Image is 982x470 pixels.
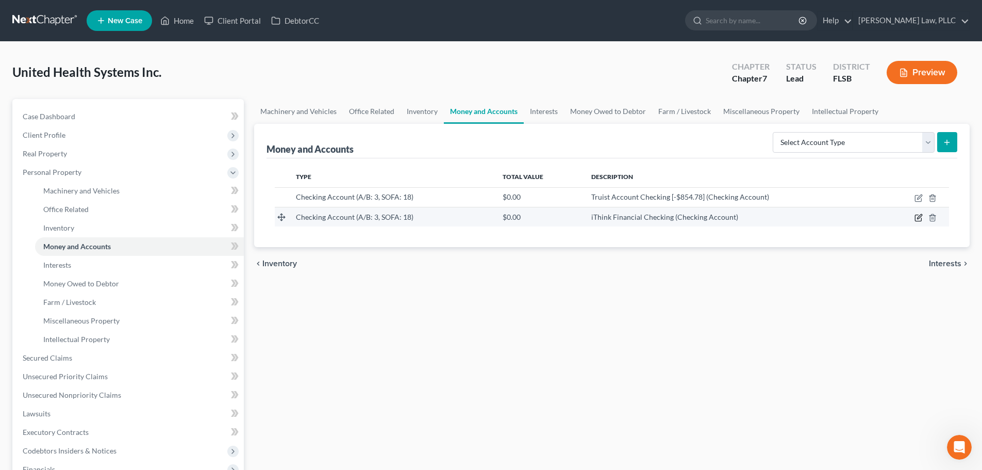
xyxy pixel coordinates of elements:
[14,404,244,423] a: Lawsuits
[14,107,244,126] a: Case Dashboard
[262,260,297,268] span: Inventory
[717,99,806,124] a: Miscellaneous Property
[43,335,110,344] span: Intellectual Property
[652,99,717,124] a: Farm / Livestock
[503,192,521,201] span: $0.00
[267,143,354,155] div: Money and Accounts
[503,213,521,221] span: $0.00
[37,70,61,81] div: Mandy
[35,312,244,330] a: Miscellaneous Property
[266,11,324,30] a: DebtorCC
[947,435,972,460] iframe: Intercom live chat
[12,22,32,42] img: Profile image for Mandy
[296,192,413,201] span: Checking Account (A/B: 3, SOFA: 18)
[37,32,61,43] div: Mandy
[63,70,92,81] div: • [DATE]
[76,5,132,22] h1: Messages
[181,4,199,23] div: Close
[12,60,32,80] img: Profile image for Mandy
[818,11,852,30] a: Help
[14,349,244,367] a: Secured Claims
[12,174,32,195] img: Profile image for Kelly
[786,61,817,73] div: Status
[591,213,738,221] span: iThink Financial Checking (Checking Account)
[23,372,108,381] span: Unsecured Priority Claims
[929,260,961,268] span: Interests
[138,322,206,363] button: Help
[155,11,199,30] a: Home
[43,261,71,269] span: Interests
[24,348,45,355] span: Home
[564,99,652,124] a: Money Owed to Debtor
[63,32,92,43] div: • [DATE]
[23,168,81,176] span: Personal Property
[47,290,159,311] button: Send us a message
[12,98,32,119] img: Profile image for Mandy
[108,17,142,25] span: New Case
[524,99,564,124] a: Interests
[83,348,123,355] span: Messages
[23,353,72,362] span: Secured Claims
[833,61,870,73] div: District
[98,223,127,234] div: • [DATE]
[833,73,870,85] div: FLSB
[23,409,51,418] span: Lawsuits
[35,274,244,293] a: Money Owed to Debtor
[43,316,120,325] span: Miscellaneous Property
[35,200,244,219] a: Office Related
[853,11,969,30] a: [PERSON_NAME] Law, PLLC
[296,173,311,181] span: Type
[35,219,244,237] a: Inventory
[23,112,75,121] span: Case Dashboard
[591,173,633,181] span: Description
[786,73,817,85] div: Lead
[69,322,137,363] button: Messages
[254,99,343,124] a: Machinery and Vehicles
[35,237,244,256] a: Money and Accounts
[444,99,524,124] a: Money and Accounts
[254,260,262,268] i: chevron_left
[23,428,89,436] span: Executory Contracts
[12,64,161,79] span: United Health Systems Inc.
[12,213,32,233] img: Profile image for Spencer
[37,147,96,157] div: [PERSON_NAME]
[23,149,67,158] span: Real Property
[732,61,770,73] div: Chapter
[35,293,244,312] a: Farm / Livestock
[14,386,244,404] a: Unsecured Nonpriority Claims
[37,223,96,234] div: [PERSON_NAME]
[806,99,885,124] a: Intellectual Property
[43,186,120,195] span: Machinery and Vehicles
[43,279,119,288] span: Money Owed to Debtor
[23,446,116,455] span: Codebtors Insiders & Notices
[887,61,957,84] button: Preview
[929,260,970,268] button: Interests chevron_right
[23,391,121,399] span: Unsecured Nonpriority Claims
[35,182,244,200] a: Machinery and Vehicles
[43,223,74,232] span: Inventory
[37,185,96,196] div: [PERSON_NAME]
[37,261,96,272] div: [PERSON_NAME]
[43,242,111,251] span: Money and Accounts
[63,108,92,119] div: • [DATE]
[98,147,127,157] div: • [DATE]
[14,423,244,442] a: Executory Contracts
[591,192,769,201] span: Truist Account Checking [-$854.78] (Checking Account)
[296,213,413,221] span: Checking Account (A/B: 3, SOFA: 18)
[98,185,127,196] div: • [DATE]
[199,11,266,30] a: Client Portal
[37,60,745,69] span: Need help figuring out the best way to enter your client's income? Here's a quick article to show...
[706,11,800,30] input: Search by name...
[343,99,401,124] a: Office Related
[14,367,244,386] a: Unsecured Priority Claims
[961,260,970,268] i: chevron_right
[35,256,244,274] a: Interests
[163,348,180,355] span: Help
[732,73,770,85] div: Chapter
[98,261,127,272] div: • [DATE]
[37,108,61,119] div: Mandy
[401,99,444,124] a: Inventory
[37,251,918,260] span: Hi there, We are excited to announce our new Credit Counseling Course integration with [DOMAIN_NA...
[762,73,767,83] span: 7
[12,136,32,157] img: Profile image for Janine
